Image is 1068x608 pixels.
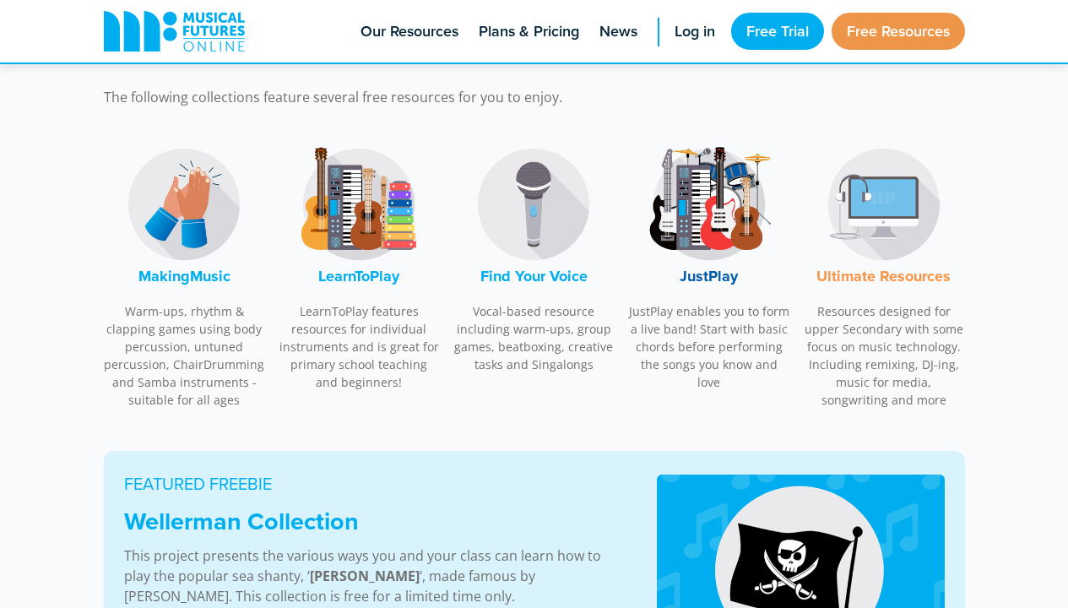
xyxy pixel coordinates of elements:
[295,141,422,268] img: LearnToPlay Logo
[318,265,399,287] font: LearnToPlay
[479,20,579,43] span: Plans & Pricing
[104,302,266,409] p: Warm-ups, rhythm & clapping games using body percussion, untuned percussion, ChairDrumming and Sa...
[361,20,458,43] span: Our Resources
[480,265,588,287] font: Find Your Voice
[453,302,615,373] p: Vocal-based resource including warm-ups, group games, beatboxing, creative tasks and Singalongs
[821,141,947,268] img: Music Technology Logo
[628,302,790,391] p: JustPlay enables you to form a live band! Start with basic chords before performing the songs you...
[279,302,441,391] p: LearnToPlay features resources for individual instruments and is great for primary school teachin...
[599,20,637,43] span: News
[124,503,359,539] strong: Wellerman Collection
[628,133,790,400] a: JustPlay LogoJustPlay JustPlay enables you to form a live band! Start with basic chords before pe...
[310,567,420,585] strong: [PERSON_NAME]
[675,20,715,43] span: Log in
[104,87,762,107] p: The following collections feature several free resources for you to enjoy.
[646,141,773,268] img: JustPlay Logo
[680,265,738,287] font: JustPlay
[121,141,247,268] img: MakingMusic Logo
[731,13,824,50] a: Free Trial
[453,133,615,383] a: Find Your Voice LogoFind Your Voice Vocal-based resource including warm-ups, group games, beatbox...
[104,133,266,418] a: MakingMusic LogoMakingMusic Warm-ups, rhythm & clapping games using body percussion, untuned perc...
[470,141,597,268] img: Find Your Voice Logo
[279,133,441,400] a: LearnToPlay LogoLearnToPlay LearnToPlay features resources for individual instruments and is grea...
[104,41,762,70] h3: Choose a Collection
[124,546,616,606] p: This project presents the various ways you and your class can learn how to play the popular sea s...
[803,133,965,418] a: Music Technology LogoUltimate Resources Resources designed for upper Secondary with some focus on...
[138,265,230,287] font: MakingMusic
[124,471,616,497] p: FEATURED FREEBIE
[803,302,965,409] p: Resources designed for upper Secondary with some focus on music technology. Including remixing, D...
[816,265,951,287] font: Ultimate Resources
[832,13,965,50] a: Free Resources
